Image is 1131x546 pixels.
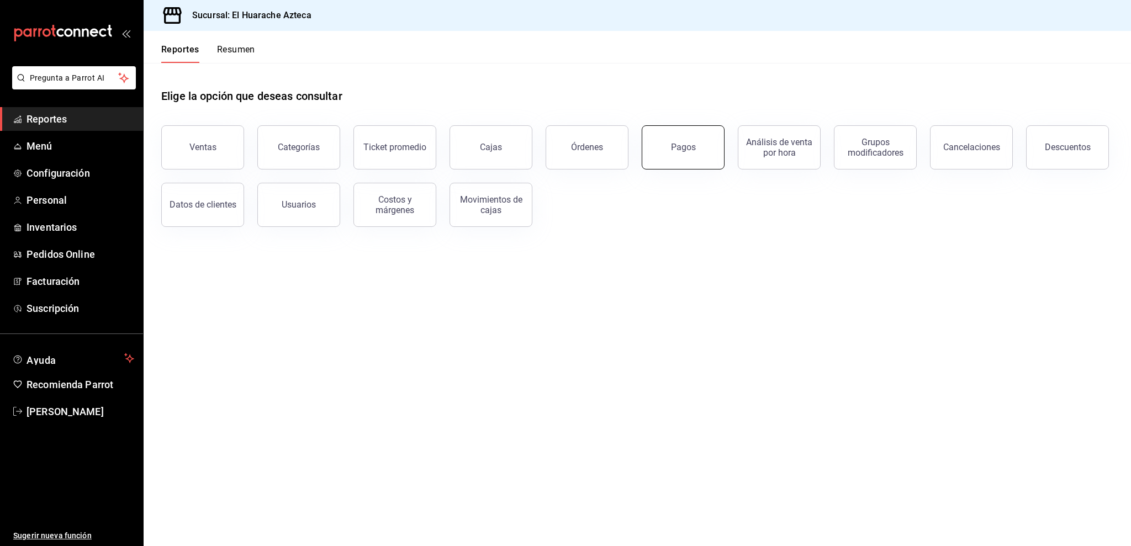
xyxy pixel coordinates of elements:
button: Resumen [217,44,255,63]
span: Menú [27,139,134,153]
button: Pregunta a Parrot AI [12,66,136,89]
div: Ticket promedio [363,142,426,152]
span: Suscripción [27,301,134,316]
div: Pagos [671,142,696,152]
span: Pedidos Online [27,247,134,262]
div: Movimientos de cajas [457,194,525,215]
span: Recomienda Parrot [27,377,134,392]
span: Personal [27,193,134,208]
span: Configuración [27,166,134,181]
button: Ticket promedio [353,125,436,169]
div: Datos de clientes [170,199,236,210]
a: Cajas [450,125,532,169]
button: Datos de clientes [161,183,244,227]
div: Cancelaciones [943,142,1000,152]
button: Categorías [257,125,340,169]
button: Pagos [642,125,725,169]
div: Órdenes [571,142,603,152]
span: [PERSON_NAME] [27,404,134,419]
span: Sugerir nueva función [13,530,134,542]
h1: Elige la opción que deseas consultar [161,88,342,104]
div: navigation tabs [161,44,255,63]
span: Ayuda [27,352,120,365]
div: Descuentos [1045,142,1091,152]
div: Cajas [480,141,503,154]
button: Usuarios [257,183,340,227]
button: Órdenes [546,125,628,169]
div: Ventas [189,142,216,152]
div: Grupos modificadores [841,137,910,158]
button: Grupos modificadores [834,125,917,169]
h3: Sucursal: El Huarache Azteca [183,9,311,22]
a: Pregunta a Parrot AI [8,80,136,92]
button: Cancelaciones [930,125,1013,169]
button: Descuentos [1026,125,1109,169]
div: Costos y márgenes [361,194,429,215]
button: Movimientos de cajas [450,183,532,227]
span: Inventarios [27,220,134,235]
button: Análisis de venta por hora [738,125,821,169]
span: Facturación [27,274,134,289]
span: Reportes [27,112,134,126]
button: Costos y márgenes [353,183,436,227]
button: Ventas [161,125,244,169]
button: open_drawer_menu [121,29,130,38]
button: Reportes [161,44,199,63]
span: Pregunta a Parrot AI [30,72,119,84]
div: Categorías [278,142,320,152]
div: Usuarios [282,199,316,210]
div: Análisis de venta por hora [745,137,813,158]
